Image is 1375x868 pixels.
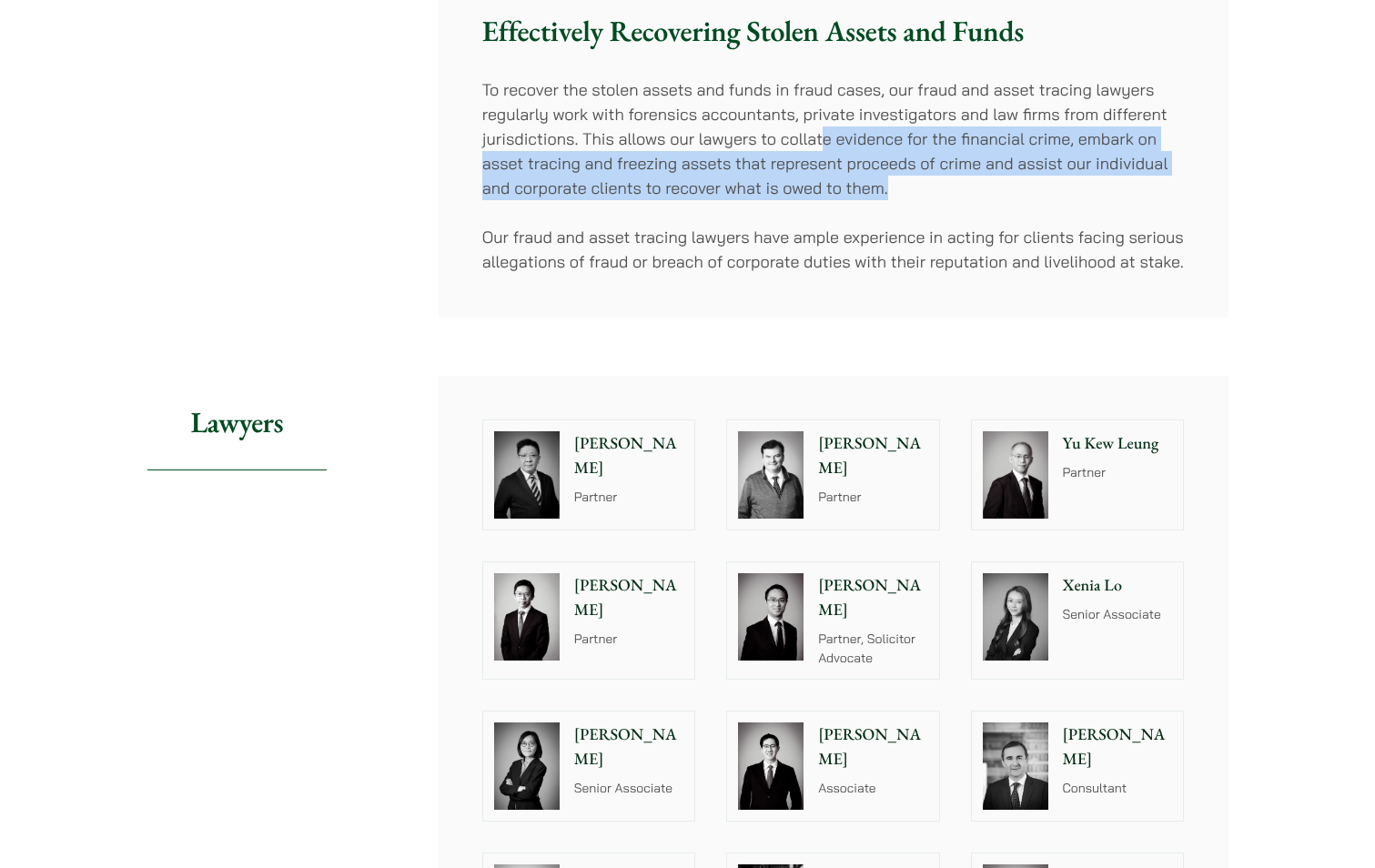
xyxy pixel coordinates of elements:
[574,630,684,649] p: Partner
[818,431,928,480] p: [PERSON_NAME]
[818,488,928,507] p: Partner
[482,561,696,680] a: Henry Ma photo [PERSON_NAME] Partner
[574,722,684,772] p: [PERSON_NAME]
[1063,431,1173,456] p: Yu Kew Leung
[818,722,928,772] p: [PERSON_NAME]
[1063,573,1173,598] p: Xenia Lo
[1063,463,1173,482] p: Partner
[818,779,928,798] p: Associate
[726,561,940,680] a: [PERSON_NAME] Partner, Solicitor Advocate
[574,488,684,507] p: Partner
[726,419,940,530] a: [PERSON_NAME] Partner
[1063,779,1173,798] p: Consultant
[1063,605,1173,624] p: Senior Associate
[726,711,940,822] a: [PERSON_NAME] Associate
[1063,722,1173,772] p: [PERSON_NAME]
[482,14,1185,48] h3: Effectively Recovering Stolen Assets and Funds
[818,630,928,668] p: Partner, Solicitor Advocate
[971,561,1185,680] a: Xenia Lo Senior Associate
[482,77,1185,200] p: To recover the stolen assets and funds in fraud cases, our fraud and asset tracing lawyers regula...
[482,419,696,530] a: [PERSON_NAME] Partner
[971,711,1185,822] a: [PERSON_NAME] Consultant
[574,779,684,798] p: Senior Associate
[147,376,327,469] h2: Lawyers
[818,573,928,622] p: [PERSON_NAME]
[574,431,684,480] p: [PERSON_NAME]
[482,225,1185,274] p: Our fraud and asset tracing lawyers have ample experience in acting for clients facing serious al...
[482,711,696,822] a: [PERSON_NAME] Senior Associate
[971,419,1185,530] a: Yu Kew Leung Partner
[574,573,684,622] p: [PERSON_NAME]
[494,573,560,661] img: Henry Ma photo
